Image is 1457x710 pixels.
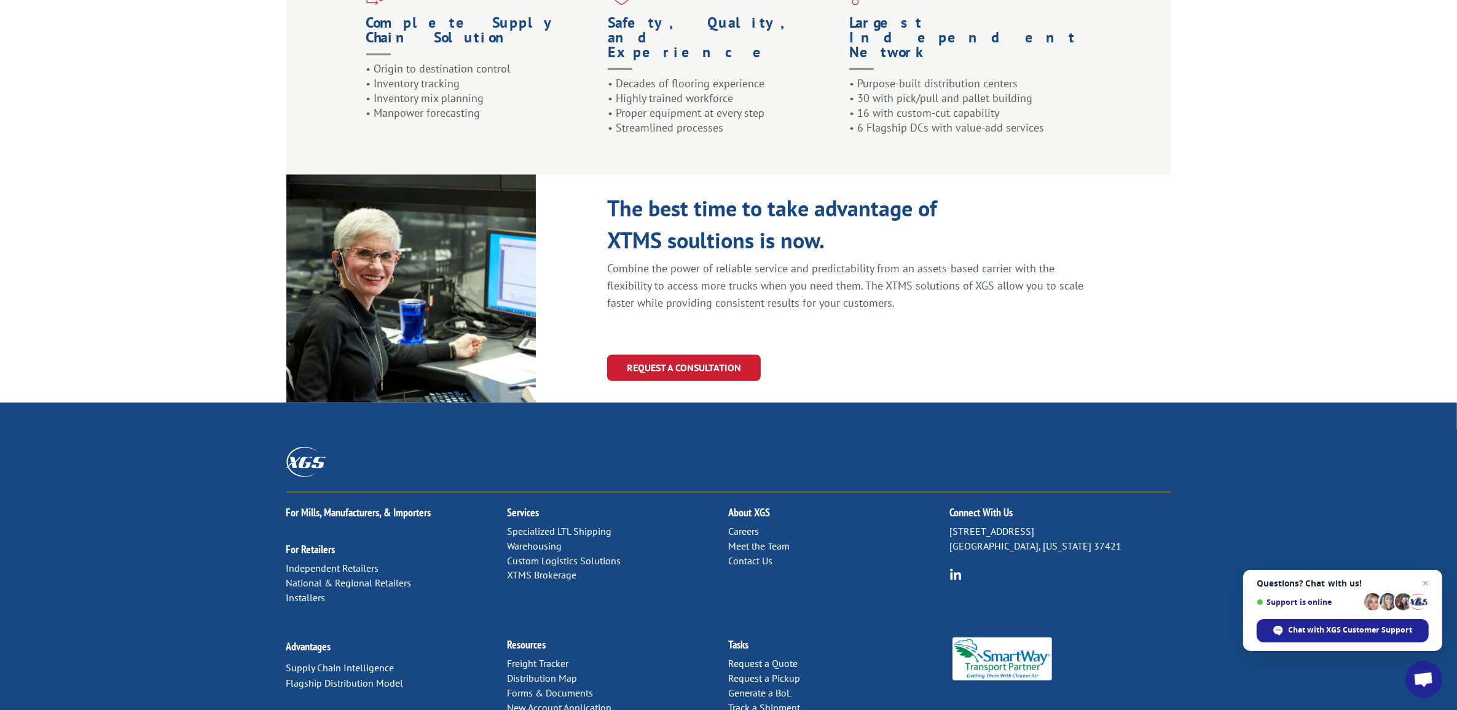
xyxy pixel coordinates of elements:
[729,687,792,699] a: Generate a BoL
[286,677,404,689] a: Flagship Distribution Model
[508,525,612,537] a: Specialized LTL Shipping
[950,637,1055,680] img: Smartway_Logo
[508,672,578,684] a: Distribution Map
[729,672,801,684] a: Request a Pickup
[508,657,569,669] a: Freight Tracker
[729,525,760,537] a: Careers
[950,524,1171,554] p: [STREET_ADDRESS] [GEOGRAPHIC_DATA], [US_STATE] 37421
[729,639,950,657] h2: Tasks
[729,657,798,669] a: Request a Quote
[1405,661,1442,698] div: Open chat
[607,195,1025,227] h1: The best time to take advantage of
[366,61,608,120] p: • Origin to destination control • Inventory tracking • Inventory mix planning • Manpower forecasting
[286,577,412,589] a: National & Regional Retailers
[508,637,546,652] a: Resources
[366,15,608,61] h1: Complete Supply Chain Solution
[508,687,594,699] a: Forms & Documents
[1257,598,1360,607] span: Support is online
[608,15,840,76] h1: Safety, Quality, and Experience
[286,175,536,403] img: XGS_Expert_Consultant
[286,562,379,574] a: Independent Retailers
[286,639,331,653] a: Advantages
[286,447,326,477] img: XGS_Logos_ALL_2024_All_White
[508,505,540,519] a: Services
[1257,578,1429,588] span: Questions? Chat with us!
[729,540,790,552] a: Meet the Team
[286,661,395,674] a: Supply Chain Intelligence
[729,554,773,567] a: Contact Us
[508,554,621,567] a: Custom Logistics Solutions
[1257,619,1429,642] div: Chat with XGS Customer Support
[1418,576,1433,591] span: Close chat
[607,355,761,381] a: REQUEST A CONSULTATION
[286,591,326,604] a: Installers
[608,76,840,135] p: • Decades of flooring experience • Highly trained workforce • Proper equipment at every step • St...
[849,76,1082,135] p: • Purpose-built distribution centers • 30 with pick/pull and pallet building • 16 with custom-cut...
[286,505,431,519] a: For Mills, Manufacturers, & Importers
[950,569,962,580] img: group-6
[508,540,562,552] a: Warehousing
[286,542,336,556] a: For Retailers
[729,505,771,519] a: About XGS
[1289,625,1413,636] span: Chat with XGS Customer Support
[607,260,1093,323] p: Combine the power of reliable service and predictability from an assets-based carrier with the fl...
[508,569,577,581] a: XTMS Brokerage
[849,15,1082,76] h1: Largest Independent Network
[607,227,1025,259] h1: XTMS soultions is now.
[950,507,1171,524] h2: Connect With Us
